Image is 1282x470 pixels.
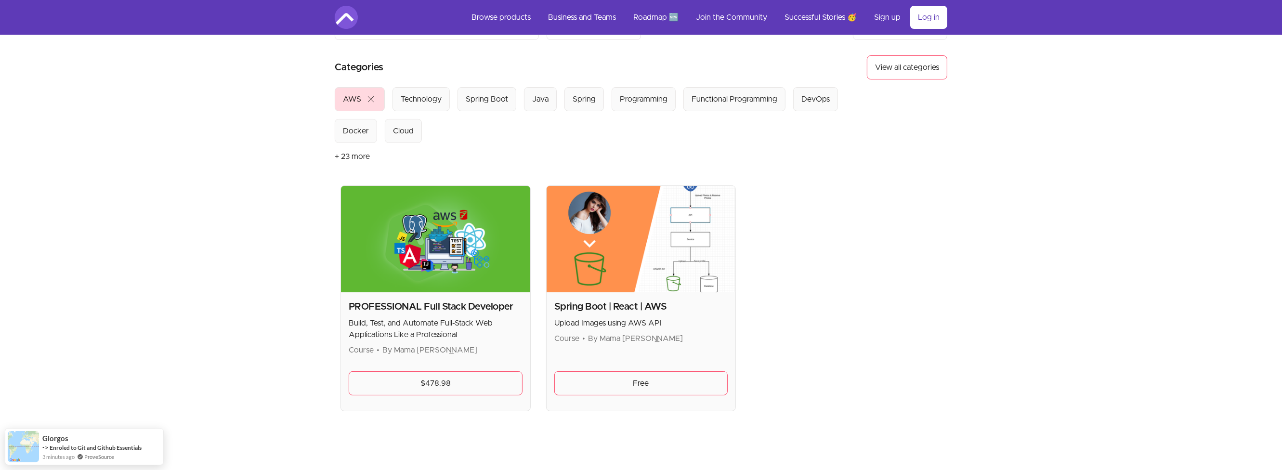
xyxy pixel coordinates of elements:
div: AWS [343,93,361,105]
span: -> [42,444,49,451]
nav: Main [464,6,947,29]
a: Enroled to Git and Github Essentials [50,444,142,452]
div: Docker [343,125,369,137]
img: provesource social proof notification image [8,431,39,462]
a: Browse products [464,6,538,29]
span: close [365,93,377,105]
p: Upload Images using AWS API [554,317,728,329]
div: Java [532,93,549,105]
p: Build, Test, and Automate Full-Stack Web Applications Like a Professional [349,317,523,340]
span: Course [349,346,374,354]
div: DevOps [801,93,830,105]
h2: PROFESSIONAL Full Stack Developer [349,300,523,313]
span: • [582,335,585,342]
img: Product image for PROFESSIONAL Full Stack Developer [341,186,530,292]
button: + 23 more [335,143,370,170]
img: Amigoscode logo [335,6,358,29]
div: Programming [620,93,667,105]
a: ProveSource [84,453,114,461]
div: Technology [401,93,442,105]
div: Spring Boot [466,93,508,105]
button: View all categories [867,55,947,79]
a: Roadmap 🆕 [626,6,686,29]
h2: Categories [335,55,383,79]
a: Log in [910,6,947,29]
div: Spring [573,93,596,105]
div: Cloud [393,125,414,137]
span: By Mama [PERSON_NAME] [382,346,477,354]
span: 3 minutes ago [42,453,75,461]
span: By Mama [PERSON_NAME] [588,335,683,342]
a: Join the Community [688,6,775,29]
div: Functional Programming [692,93,777,105]
span: • [377,346,379,354]
a: Sign up [866,6,908,29]
a: Business and Teams [540,6,624,29]
span: giorgos [42,434,68,443]
a: $478.98 [349,371,523,395]
a: Successful Stories 🥳 [777,6,864,29]
span: Course [554,335,579,342]
h2: Spring Boot | React | AWS [554,300,728,313]
a: Free [554,371,728,395]
img: Product image for Spring Boot | React | AWS [547,186,736,292]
